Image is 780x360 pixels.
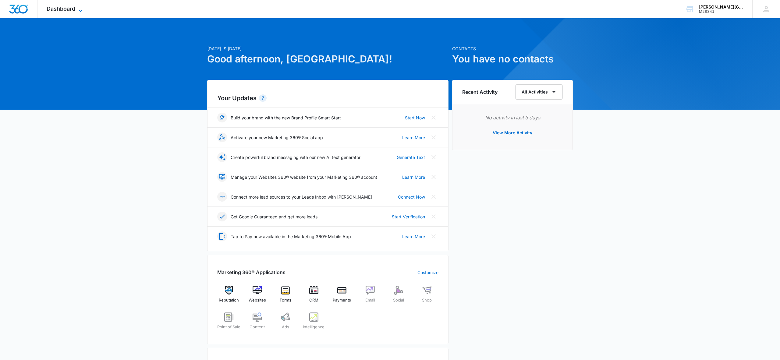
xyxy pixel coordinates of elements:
[462,88,498,96] h6: Recent Activity
[280,297,291,303] span: Forms
[231,154,360,161] p: Create powerful brand messaging with our new AI text generator
[309,297,318,303] span: CRM
[365,297,375,303] span: Email
[219,297,239,303] span: Reputation
[217,269,285,276] h2: Marketing 360® Applications
[429,172,438,182] button: Close
[422,297,432,303] span: Shop
[429,231,438,241] button: Close
[398,194,425,200] a: Connect Now
[259,94,267,102] div: 7
[231,233,351,240] p: Tap to Pay now available in the Marketing 360® Mobile App
[231,214,317,220] p: Get Google Guaranteed and get more leads
[207,52,448,66] h1: Good afternoon, [GEOGRAPHIC_DATA]!
[217,286,241,308] a: Reputation
[429,192,438,202] button: Close
[302,286,325,308] a: CRM
[274,286,297,308] a: Forms
[303,324,324,330] span: Intelligence
[231,115,341,121] p: Build your brand with the new Brand Profile Smart Start
[387,286,410,308] a: Social
[246,312,269,334] a: Content
[231,134,323,141] p: Activate your new Marketing 360® Social app
[250,324,265,330] span: Content
[302,312,325,334] a: Intelligence
[246,286,269,308] a: Websites
[330,286,354,308] a: Payments
[415,286,438,308] a: Shop
[699,9,743,14] div: account id
[429,152,438,162] button: Close
[402,174,425,180] a: Learn More
[333,297,351,303] span: Payments
[699,5,743,9] div: account name
[402,134,425,141] a: Learn More
[47,5,75,12] span: Dashboard
[429,132,438,142] button: Close
[249,297,266,303] span: Websites
[397,154,425,161] a: Generate Text
[417,269,438,276] a: Customize
[217,312,241,334] a: Point of Sale
[402,233,425,240] a: Learn More
[452,45,573,52] p: Contacts
[462,114,563,121] p: No activity in last 3 days
[217,324,240,330] span: Point of Sale
[393,297,404,303] span: Social
[217,94,438,103] h2: Your Updates
[207,45,448,52] p: [DATE] is [DATE]
[429,212,438,221] button: Close
[452,52,573,66] h1: You have no contacts
[274,312,297,334] a: Ads
[282,324,289,330] span: Ads
[359,286,382,308] a: Email
[231,194,372,200] p: Connect more lead sources to your Leads Inbox with [PERSON_NAME]
[392,214,425,220] a: Start Verification
[405,115,425,121] a: Start Now
[429,113,438,122] button: Close
[487,125,538,140] button: View More Activity
[231,174,377,180] p: Manage your Websites 360® website from your Marketing 360® account
[515,84,563,100] button: All Activities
